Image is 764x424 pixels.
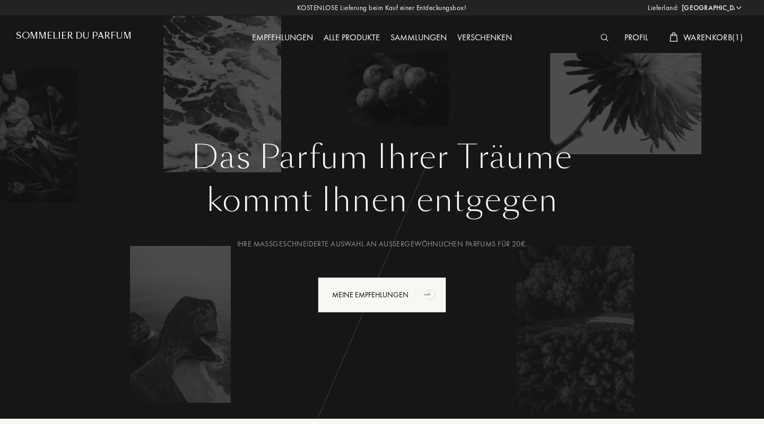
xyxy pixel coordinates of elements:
[16,31,132,45] a: Sommelier du Parfum
[452,31,517,45] div: Verschenken
[310,277,454,313] a: Meine Empfehlungenanimation
[385,32,452,43] a: Sammlungen
[648,3,679,13] span: Lieferland:
[247,32,318,43] a: Empfehlungen
[24,238,740,250] div: Ihre maßgeschneiderte Auswahl an außergewöhnlichen Parfums für 20€.
[619,32,654,43] a: Profil
[318,31,385,45] div: Alle Produkte
[420,284,441,305] div: animation
[16,31,132,41] h1: Sommelier du Parfum
[318,277,446,313] div: Meine Empfehlungen
[670,32,678,42] img: cart_white.svg
[452,32,517,43] a: Verschenken
[24,138,740,176] h1: Das Parfum Ihrer Träume
[318,32,385,43] a: Alle Produkte
[24,176,740,224] div: kommt Ihnen entgegen
[683,32,743,43] span: Warenkorb ( 1 )
[385,31,452,45] div: Sammlungen
[619,31,654,45] div: Profil
[601,34,609,41] img: search_icn_white.svg
[247,31,318,45] div: Empfehlungen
